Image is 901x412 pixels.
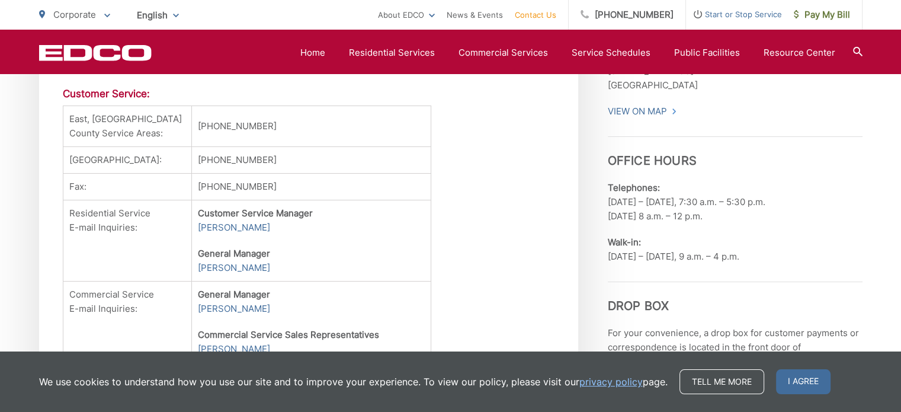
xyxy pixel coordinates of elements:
a: [PERSON_NAME] [198,342,270,356]
b: Walk-in: [608,237,641,248]
p: (zip codes: 92102, 92108, 92111, 92117, 92119, 92120, 92123, 92124) [198,328,425,385]
a: EDCD logo. Return to the homepage. [39,44,152,61]
a: Home [300,46,325,60]
a: Tell me more [679,369,764,394]
td: [PHONE_NUMBER] [192,106,431,147]
p: [DATE] – [DATE], 9 a.m. – 4 p.m. [608,235,862,264]
strong: Customer Service Manager [198,207,313,219]
a: News & Events [447,8,503,22]
td: Fax: [63,174,192,200]
td: [GEOGRAPHIC_DATA]: [63,147,192,174]
a: Resource Center [764,46,835,60]
td: [PHONE_NUMBER] [192,147,431,174]
p: We use cookies to understand how you use our site and to improve your experience. To view our pol... [39,375,668,389]
a: View On Map [608,104,677,119]
a: privacy policy [579,375,643,389]
span: I agree [776,369,831,394]
a: [PERSON_NAME] [198,261,270,275]
p: For your convenience, a drop box for customer payments or correspondence is located in the front ... [608,326,862,383]
td: East, [GEOGRAPHIC_DATA] County Service Areas: [63,106,192,147]
p: [DATE] – [DATE], 7:30 a.m. – 5:30 p.m. [DATE] 8 a.m. – 12 p.m. [608,181,862,223]
p: [STREET_ADDRESS] [GEOGRAPHIC_DATA] [608,64,862,92]
strong: General Manager [198,248,270,259]
span: Pay My Bill [794,8,850,22]
a: [PERSON_NAME] [198,302,270,316]
h3: Drop Box [608,282,862,313]
strong: Commercial Service Sales Representatives [198,329,379,340]
strong: General Manager [198,289,270,300]
a: Public Facilities [674,46,740,60]
a: Contact Us [515,8,556,22]
a: Service Schedules [572,46,650,60]
h4: Customer Service: [63,88,554,100]
td: Residential Service E-mail Inquiries: [63,200,192,282]
span: English [128,5,188,25]
a: Residential Services [349,46,435,60]
a: Commercial Services [458,46,548,60]
h3: Office Hours [608,136,862,168]
td: [PHONE_NUMBER] [192,174,431,200]
span: Corporate [53,9,96,20]
a: [PERSON_NAME] [198,221,270,235]
a: About EDCO [378,8,435,22]
b: Telephones: [608,182,660,193]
